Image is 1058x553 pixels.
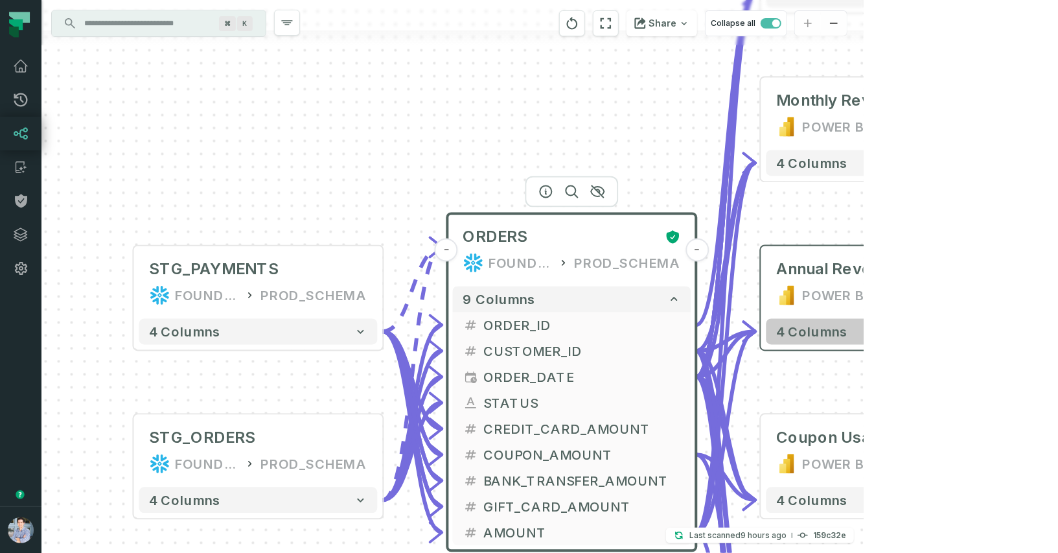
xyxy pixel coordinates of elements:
span: 4 columns [777,324,848,340]
button: ORDER_ID [453,312,691,338]
g: Edge from 0dd85c77dd217d0afb16c7d4fb3eff19 to 9d59a788612dc060523a8f5939ba2e14 [696,351,755,500]
span: AMOUNT [484,523,681,543]
div: FOUNDATIONAL_DB [176,285,239,306]
button: Last scanned[DATE] 11:21:51 AM159c32e [666,528,854,543]
span: CUSTOMER_ID [484,342,681,361]
span: ORDER_ID [484,316,681,335]
button: CUSTOMER_ID [453,338,691,364]
button: BANK_TRANSFER_AMOUNT [453,468,691,494]
div: Coupon Usage [777,428,892,449]
div: POWER BI [803,285,869,306]
div: PROD_SCHEMA [575,253,681,274]
button: CREDIT_CARD_AMOUNT [453,416,691,442]
button: Collapse all [705,10,787,36]
g: Edge from 0dd85c77dd217d0afb16c7d4fb3eff19 to c880317c93bc50e3b9a6f5fed2662403 [696,163,755,532]
g: Edge from c8867c613c347eb7857e509391c84b7d to 0dd85c77dd217d0afb16c7d4fb3eff19 [382,331,442,506]
div: FOUNDATIONAL_DB [176,454,239,475]
span: 4 columns [150,493,221,508]
div: Monthly Revenue [777,91,910,112]
div: PROD_SCHEMA [261,285,367,306]
relative-time: Sep 30, 2025, 11:21 AM GMT+3 [741,530,787,540]
button: - [435,239,458,262]
span: COUPON_AMOUNT [484,445,681,465]
g: Edge from 065ad36bfe8571d0d37ef1ec05f417fb to 0dd85c77dd217d0afb16c7d4fb3eff19 [382,377,442,500]
div: POWER BI [803,117,869,137]
button: AMOUNT [453,520,691,546]
span: CREDIT_CARD_AMOUNT [484,419,681,439]
span: string [463,395,479,411]
span: decimal [463,421,479,437]
span: STATUS [484,394,681,413]
div: Tooltip anchor [14,489,26,500]
span: GIFT_CARD_AMOUNT [484,497,681,517]
h4: 159c32e [813,532,846,539]
g: Edge from 065ad36bfe8571d0d37ef1ec05f417fb to 0dd85c77dd217d0afb16c7d4fb3eff19 [382,351,442,500]
span: decimal [463,499,479,515]
button: COUPON_AMOUNT [453,442,691,468]
img: avatar of Alon Nafta [8,517,34,543]
g: Edge from 065ad36bfe8571d0d37ef1ec05f417fb to 0dd85c77dd217d0afb16c7d4fb3eff19 [382,403,442,500]
g: Edge from c8867c613c347eb7857e509391c84b7d to 0dd85c77dd217d0afb16c7d4fb3eff19 [382,247,442,331]
g: Edge from 0dd85c77dd217d0afb16c7d4fb3eff19 to e27c983e92a3f40c9627bb0868be3032 [696,331,755,532]
p: Last scanned [689,529,787,542]
span: Press ⌘ + K to focus the search bar [219,16,236,31]
g: Edge from c8867c613c347eb7857e509391c84b7d to 0dd85c77dd217d0afb16c7d4fb3eff19 [382,331,442,454]
div: STG_ORDERS [150,428,256,449]
div: STG_PAYMENTS [150,259,279,280]
span: decimal [463,525,479,541]
div: Annual Revenue [777,259,901,280]
g: Edge from 065ad36bfe8571d0d37ef1ec05f417fb to 0dd85c77dd217d0afb16c7d4fb3eff19 [382,325,442,500]
span: Press ⌘ + K to focus the search bar [237,16,253,31]
span: 9 columns [463,292,536,307]
span: decimal [463,473,479,489]
button: STATUS [453,390,691,416]
span: decimal [463,344,479,359]
g: Edge from c8867c613c347eb7857e509391c84b7d to 0dd85c77dd217d0afb16c7d4fb3eff19 [382,331,442,532]
button: GIFT_CARD_AMOUNT [453,494,691,520]
button: Share [627,10,697,36]
button: zoom out [821,11,847,36]
div: FOUNDATIONAL_DB [489,253,553,274]
span: decimal [463,447,479,463]
button: ORDER_DATE [453,364,691,390]
g: Edge from c8867c613c347eb7857e509391c84b7d to 0dd85c77dd217d0afb16c7d4fb3eff19 [382,331,442,480]
div: Certified [660,229,681,245]
span: 4 columns [150,324,221,340]
span: timestamp [463,370,479,385]
div: PROD_SCHEMA [261,454,367,475]
span: BANK_TRANSFER_AMOUNT [484,471,681,491]
span: 4 columns [777,156,848,171]
span: ORDER_DATE [484,368,681,387]
span: ORDERS [463,227,528,248]
g: Edge from c8867c613c347eb7857e509391c84b7d to 0dd85c77dd217d0afb16c7d4fb3eff19 [382,331,442,429]
button: - [685,239,709,262]
div: POWER BI [803,454,869,475]
span: 4 columns [777,493,848,508]
span: decimal [463,318,479,333]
